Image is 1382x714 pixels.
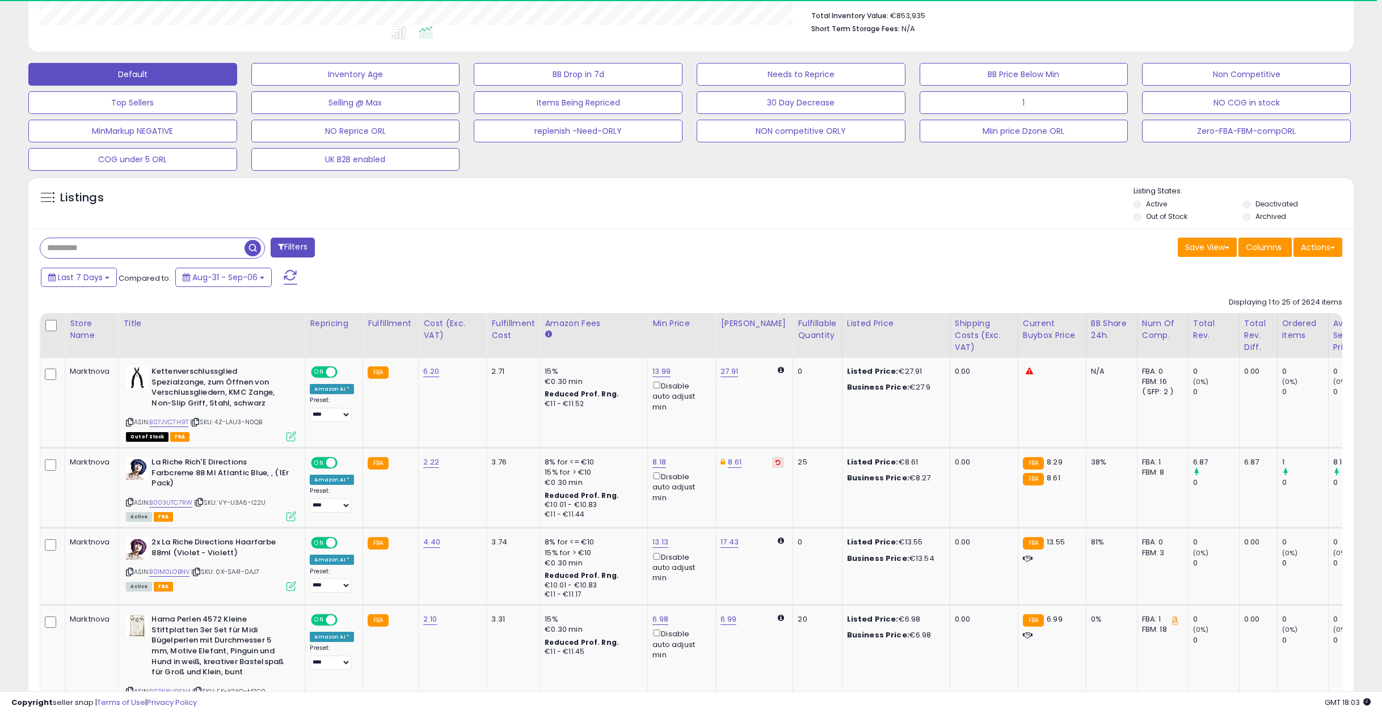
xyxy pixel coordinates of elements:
div: 0 [1282,558,1328,568]
b: Total Inventory Value: [811,11,888,20]
b: 2x La Riche Directions Haarfarbe 88ml (Violet - Violett) [151,537,289,561]
div: Title [123,318,300,329]
div: 0 [1333,366,1379,377]
img: 51DkWlFTEhL._SL40_.jpg [126,457,149,480]
div: 0 [1333,558,1379,568]
div: 0.00 [955,537,1009,547]
span: Aug-31 - Sep-06 [192,272,258,283]
div: ( SFP: 2 ) [1142,387,1179,397]
div: 0 [1333,478,1379,488]
span: FBA [154,512,173,522]
div: 0 [1282,537,1328,547]
div: FBM: 18 [1142,624,1179,635]
div: Disable auto adjust min [652,470,707,503]
div: Cost (Exc. VAT) [423,318,482,341]
div: Amazon AI * [310,632,354,642]
div: Marktnova [70,366,109,377]
b: Kettenverschlussglied Spezialzange, zum Öffnen von Verschlussgliedern, KMC Zange, Non-Slip Griff,... [151,366,289,411]
b: Listed Price: [847,614,899,624]
div: 0.00 [1244,537,1269,547]
span: ON [313,615,327,625]
div: €13.55 [847,537,941,547]
div: Displaying 1 to 25 of 2624 items [1229,297,1342,308]
button: MinMarkup NEGATIVE [28,120,237,142]
div: FBA: 1 [1142,457,1179,467]
b: Business Price: [847,629,909,640]
div: €0.30 min [545,558,639,568]
a: 2.10 [423,614,437,625]
a: Privacy Policy [147,697,197,708]
button: BB Drop in 7d [474,63,682,86]
b: La Riche Rich'E Directions Farbcreme 88 Ml Atlantic Blue, , (1Er Pack) [151,457,289,492]
div: Fulfillable Quantity [798,318,837,341]
div: 0 [1282,635,1328,645]
div: FBM: 3 [1142,548,1179,558]
div: Listed Price [847,318,945,329]
label: Archived [1255,212,1286,221]
div: 25 [798,457,833,467]
button: Items Being Repriced [474,91,682,114]
div: Preset: [310,487,354,513]
div: €11 - €11.52 [545,399,639,409]
button: Filters [271,238,315,257]
div: FBA: 1 [1142,614,1179,624]
small: FBA [368,457,389,470]
div: €11 - €11.17 [545,590,639,599]
div: Disable auto adjust min [652,379,707,412]
div: Disable auto adjust min [652,551,707,584]
span: N/A [901,23,915,34]
div: €10.01 - €10.83 [545,500,639,510]
div: [PERSON_NAME] [721,318,788,329]
span: OFF [336,615,354,625]
a: B01M0LOBNV [149,567,189,577]
span: OFF [336,538,354,548]
button: Aug-31 - Sep-06 [175,268,272,287]
div: 0 [1333,537,1379,547]
strong: Copyright [11,697,53,708]
a: 13.13 [652,536,668,548]
span: ON [313,367,327,377]
div: 0.00 [955,614,1009,624]
span: | SKU: VY-U3A6-I22U [194,498,266,507]
div: €11 - €11.44 [545,510,639,519]
div: 0 [1282,387,1328,397]
div: 0 [1193,537,1239,547]
div: €13.54 [847,554,941,564]
div: €27.9 [847,382,941,392]
b: Business Price: [847,382,909,392]
div: 0.00 [955,457,1009,467]
div: FBA: 0 [1142,537,1179,547]
div: 81% [1091,537,1128,547]
div: 15% for > €10 [545,548,639,558]
span: 8.29 [1047,457,1063,467]
div: 0 [798,537,833,547]
b: Reduced Prof. Rng. [545,491,619,500]
button: 30 Day Decrease [697,91,905,114]
div: 2.71 [491,366,531,377]
button: NO Reprice ORL [251,120,460,142]
button: BB Price Below Min [920,63,1128,86]
div: 0.00 [955,366,1009,377]
small: (0%) [1282,377,1298,386]
a: 13.99 [652,366,671,377]
button: NO COG in stock [1142,91,1351,114]
small: FBA [368,537,389,550]
div: 0.00 [1244,614,1269,624]
b: Reduced Prof. Rng. [545,389,619,399]
div: FBM: 16 [1142,377,1179,387]
div: 0 [1333,635,1379,645]
div: ASIN: [126,366,296,440]
label: Active [1146,199,1167,209]
b: Reduced Prof. Rng. [545,571,619,580]
div: Total Rev. Diff. [1244,318,1273,353]
span: 2025-09-15 18:03 GMT [1325,697,1371,708]
b: Listed Price: [847,536,899,547]
button: Needs to Reprice [697,63,905,86]
li: €853,935 [811,8,1334,22]
small: FBA [1023,473,1044,485]
div: Marktnova [70,457,109,467]
span: 6.99 [1047,614,1063,624]
a: 17.43 [721,536,739,548]
button: 1 [920,91,1128,114]
div: €27.91 [847,366,941,377]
